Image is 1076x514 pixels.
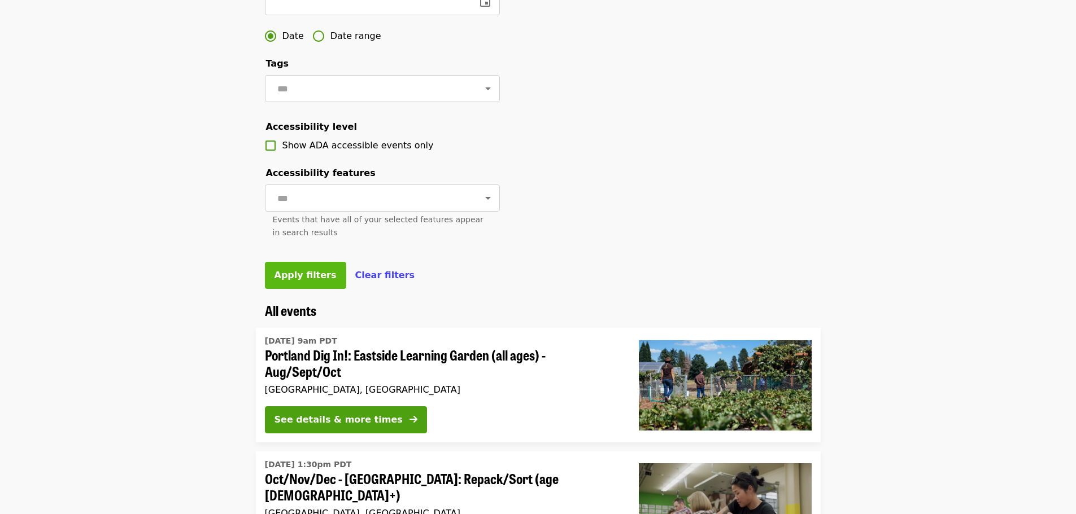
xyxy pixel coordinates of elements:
span: Tags [266,58,289,69]
button: Open [480,81,496,96]
div: [GEOGRAPHIC_DATA], [GEOGRAPHIC_DATA] [265,384,621,395]
i: arrow-right icon [410,414,417,425]
button: Clear filters [355,269,415,282]
span: Oct/Nov/Dec - [GEOGRAPHIC_DATA]: Repack/Sort (age [DEMOGRAPHIC_DATA]+) [265,471,621,503]
button: Apply filters [265,262,346,289]
span: Accessibility level [266,121,357,132]
span: Show ADA accessible events only [282,140,434,151]
span: Date [282,29,304,43]
button: See details & more times [265,406,427,433]
button: Open [480,190,496,206]
time: [DATE] 9am PDT [265,335,337,347]
span: Events that have all of your selected features appear in search results [273,215,483,237]
a: See details for "Portland Dig In!: Eastside Learning Garden (all ages) - Aug/Sept/Oct" [256,328,821,442]
div: See details & more times [275,413,403,427]
span: Apply filters [275,270,337,280]
span: All events [265,300,316,320]
span: Portland Dig In!: Eastside Learning Garden (all ages) - Aug/Sept/Oct [265,347,621,380]
img: Portland Dig In!: Eastside Learning Garden (all ages) - Aug/Sept/Oct organized by Oregon Food Bank [639,340,812,430]
span: Date range [330,29,381,43]
time: [DATE] 1:30pm PDT [265,459,352,471]
span: Clear filters [355,270,415,280]
span: Accessibility features [266,168,376,178]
